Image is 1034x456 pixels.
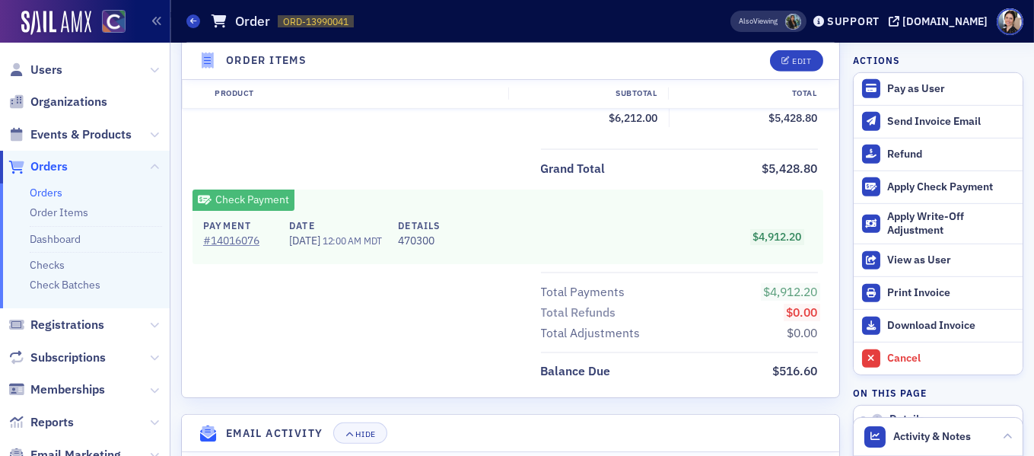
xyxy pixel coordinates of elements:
span: Subscriptions [30,349,106,366]
a: Checks [30,258,65,272]
h4: Actions [853,53,900,67]
h4: Order Items [226,53,307,69]
span: 12:00 AM [323,234,361,247]
img: SailAMX [102,10,126,33]
span: Balance Due [541,362,616,381]
span: $6,212.00 [609,111,658,125]
a: Reports [8,414,74,431]
span: Total Refunds [541,304,622,322]
h4: Email Activity [226,426,323,442]
div: View as User [887,254,1015,267]
span: $4,912.20 [753,230,802,244]
button: Send Invoice Email [854,105,1023,138]
h4: Date [289,218,382,232]
button: Cancel [854,342,1023,375]
button: View as User [854,244,1023,276]
div: Product [204,88,508,100]
a: #14016076 [203,233,273,249]
button: [DOMAIN_NAME] [889,16,993,27]
span: $5,428.80 [769,111,818,125]
div: Cancel [887,352,1015,365]
div: Grand Total [541,160,606,178]
a: Users [8,62,62,78]
a: Orders [30,186,62,199]
a: Organizations [8,94,107,110]
div: Check Payment [192,190,294,211]
div: Total Adjustments [541,324,641,343]
div: Print Invoice [887,286,1015,300]
span: $0.00 [787,305,818,320]
span: $4,912.20 [764,284,818,299]
div: [DOMAIN_NAME] [902,14,988,28]
div: Apply Write-Off Adjustment [887,210,1015,237]
a: Subscriptions [8,349,106,366]
span: Total Adjustments [541,324,646,343]
div: Edit [792,57,811,65]
div: Download Invoice [887,319,1015,333]
span: Organizations [30,94,107,110]
span: 470300 [398,233,441,249]
span: Reports [30,414,74,431]
button: Hide [333,423,387,444]
a: Print Invoice [854,276,1023,309]
div: Refund [887,148,1015,161]
a: Order Items [30,206,88,219]
button: Refund [854,138,1023,171]
div: Pay as User [887,82,1015,96]
span: ORD-13990041 [283,15,348,28]
a: Orders [8,158,68,175]
span: Details [889,413,924,426]
button: Apply Write-Off Adjustment [854,203,1023,244]
button: Pay as User [854,73,1023,105]
span: Activity & Notes [894,429,972,445]
button: Apply Check Payment [854,171,1023,203]
span: Users [30,62,62,78]
span: Profile [997,8,1023,35]
span: Memberships [30,381,105,398]
span: MDT [361,234,383,247]
div: Subtotal [508,88,668,100]
a: Memberships [8,381,105,398]
span: $516.60 [773,363,818,378]
h4: Payment [203,218,273,232]
span: Viewing [739,16,778,27]
span: $5,428.80 [762,161,818,176]
a: Events & Products [8,126,132,143]
a: Check Batches [30,278,100,292]
div: Total [668,88,828,100]
span: Total Payments [541,283,631,301]
div: Hide [356,430,376,438]
span: Grand Total [541,160,611,178]
span: Events & Products [30,126,132,143]
span: Orders [30,158,68,175]
a: Download Invoice [854,309,1023,342]
span: [DATE] [289,234,323,247]
a: Dashboard [30,232,81,246]
div: Total Refunds [541,304,616,322]
div: Also [739,16,753,26]
div: Balance Due [541,362,611,381]
img: SailAMX [21,11,91,35]
div: Support [827,14,880,28]
button: Edit [770,50,822,72]
div: Total Payments [541,283,625,301]
a: Registrations [8,317,104,333]
div: Send Invoice Email [887,115,1015,129]
h1: Order [235,12,270,30]
span: Registrations [30,317,104,333]
span: $0.00 [787,325,818,340]
div: Apply Check Payment [887,180,1015,194]
h4: On this page [853,386,1023,400]
span: Brenda Astorga [785,14,801,30]
h4: Details [398,218,441,232]
a: View Homepage [91,10,126,36]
